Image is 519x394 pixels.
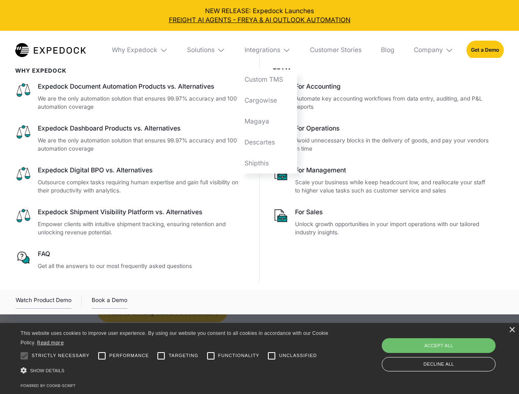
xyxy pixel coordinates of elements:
a: Read more [37,339,64,346]
p: Scale your business while keep headcount low, and reallocate your staff to higher value tasks suc... [295,178,491,195]
div: Show details [21,365,331,376]
a: Powered by cookie-script [21,383,76,388]
span: Show details [30,368,65,373]
a: For OperationsAvoid unnecessary blocks in the delivery of goods, and pay your vendors in time [273,124,491,153]
a: Get a Demo [466,41,504,59]
span: Strictly necessary [32,352,90,359]
span: Unclassified [279,352,317,359]
div: For Operations [295,124,491,133]
div: Solutions [187,46,215,54]
a: For SalesUnlock growth opportunities in your import operations with our tailored industry insights. [273,208,491,237]
a: Cargowise [238,90,297,111]
div: For Accounting [295,82,491,91]
div: Integrations [238,31,297,69]
p: Get all the answers to our most frequently asked questions [38,262,247,270]
a: Descartes [238,132,297,153]
a: Expedock Dashboard Products vs. AlternativesWe are the only automation solution that ensures 99.9... [15,124,247,153]
a: For AccountingAutomate key accounting workflows from data entry, auditing, and P&L reports [273,82,491,111]
p: Empower clients with intuitive shipment tracking, ensuring retention and unlocking revenue potent... [38,220,247,237]
div: NEW RELEASE: Expedock Launches [7,7,513,25]
div: Team [273,67,491,74]
div: For Sales [295,208,491,217]
p: Outsource complex tasks requiring human expertise and gain full visibility on their productivity ... [38,178,247,195]
p: We are the only automation solution that ensures 99.97% accuracy and 100% automation coverage [38,136,247,153]
a: Shipthis [238,153,297,174]
div: Expedock Shipment Visibility Platform vs. Alternatives [38,208,247,217]
p: We are the only automation solution that ensures 99.97% accuracy and 100% automation coverage [38,94,247,111]
a: Expedock Shipment Visibility Platform vs. AlternativesEmpower clients with intuitive shipment tra... [15,208,247,237]
a: For ManagementScale your business while keep headcount low, and reallocate your staff to higher v... [273,166,491,195]
div: Expedock Document Automation Products vs. Alternatives [38,82,247,91]
div: Why Expedock [105,31,174,69]
a: Custom TMS [238,69,297,90]
p: Avoid unnecessary blocks in the delivery of goods, and pay your vendors in time [295,136,491,153]
p: Automate key accounting workflows from data entry, auditing, and P&L reports [295,94,491,111]
div: Expedock Digital BPO vs. Alternatives [38,166,247,175]
span: This website uses cookies to improve user experience. By using our website you consent to all coo... [21,330,328,346]
div: Integrations [245,46,280,54]
div: Solutions [181,31,232,69]
iframe: Chat Widget [382,305,519,394]
div: Expedock Dashboard Products vs. Alternatives [38,124,247,133]
nav: Integrations [238,69,297,174]
a: Expedock Document Automation Products vs. AlternativesWe are the only automation solution that en... [15,82,247,111]
span: Targeting [168,352,198,359]
div: WHy Expedock [15,67,247,74]
a: FREIGHT AI AGENTS - FREYA & AI OUTLOOK AUTOMATION [7,16,513,25]
div: Why Expedock [112,46,157,54]
div: FAQ [38,250,247,259]
a: FAQGet all the answers to our most frequently asked questions [15,250,247,270]
a: Magaya [238,111,297,132]
div: Company [414,46,443,54]
a: Book a Demo [92,295,127,309]
a: open lightbox [16,295,72,309]
a: Expedock Digital BPO vs. AlternativesOutsource complex tasks requiring human expertise and gain f... [15,166,247,195]
div: Watch Product Demo [16,295,72,309]
p: Unlock growth opportunities in your import operations with our tailored industry insights. [295,220,491,237]
div: For Management [295,166,491,175]
a: Customer Stories [303,31,368,69]
a: Blog [374,31,401,69]
span: Performance [109,352,149,359]
div: Company [407,31,460,69]
span: Functionality [218,352,259,359]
